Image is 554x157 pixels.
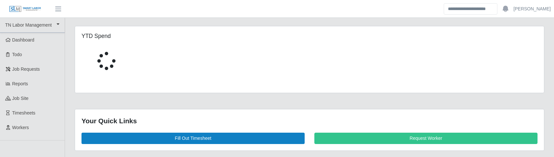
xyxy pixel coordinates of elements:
span: job site [12,96,29,101]
span: Dashboard [12,37,35,42]
span: Workers [12,125,29,130]
span: Job Requests [12,66,40,72]
h5: YTD Spend [81,33,227,40]
span: Timesheets [12,110,36,115]
span: Reports [12,81,28,86]
a: Request Worker [314,133,538,144]
input: Search [444,3,497,15]
img: SLM Logo [9,6,41,13]
span: Todo [12,52,22,57]
div: Your Quick Links [81,116,538,126]
a: [PERSON_NAME] [514,6,551,12]
a: Fill Out Timesheet [81,133,305,144]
